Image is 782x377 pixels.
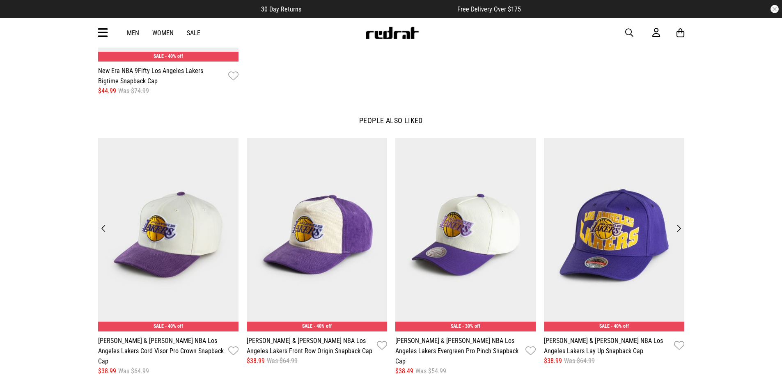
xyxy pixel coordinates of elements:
[98,366,116,376] span: $38.99
[98,336,225,366] a: [PERSON_NAME] & [PERSON_NAME] NBA Los Angeles Lakers Cord Visor Pro Crown Snapback Cap
[127,29,139,37] a: Men
[118,86,149,96] span: Was $74.99
[365,27,419,39] img: Redrat logo
[395,336,522,366] a: [PERSON_NAME] & [PERSON_NAME] NBA Los Angeles Lakers Evergreen Pro Pinch Snapback Cap
[395,366,413,376] span: $38.49
[98,138,238,331] img: Mitchell & Ness Nba Los Angeles Lakers Cord Visor Pro Crown Snapback Cap in White
[261,5,301,13] span: 30 Day Returns
[247,138,387,331] img: Mitchell & Ness Nba Los Angeles Lakers Front Row Origin Snapback Cap in Purple
[154,323,164,329] span: SALE
[544,138,684,331] img: Mitchell & Ness Nba Los Angeles Lakers Lay Up Snapback Cap in Purple
[415,366,446,376] span: Was $54.99
[152,29,174,37] a: Women
[267,356,298,366] span: Was $64.99
[247,336,374,356] a: [PERSON_NAME] & [PERSON_NAME] NBA Los Angeles Lakers Front Row Origin Snapback Cap
[98,116,684,126] p: People also liked
[457,5,521,13] span: Free Delivery Over $175
[673,223,684,234] button: Next
[544,336,671,356] a: [PERSON_NAME] & [PERSON_NAME] NBA Los Angeles Lakers Lay Up Snapback Cap
[7,3,31,28] button: Open LiveChat chat widget
[462,323,480,329] span: - 30% off
[564,356,595,366] span: Was $64.99
[611,323,629,329] span: - 40% off
[395,138,536,331] img: Mitchell & Ness Nba Los Angeles Lakers Evergreen Pro Pinch Snapback Cap in White
[165,53,183,59] span: - 40% off
[98,223,109,234] button: Previous
[118,366,149,376] span: Was $64.99
[98,66,225,86] a: New Era NBA 9Fifty Los Angeles Lakers Bigtime Snapback Cap
[165,323,183,329] span: - 40% off
[247,356,265,366] span: $38.99
[451,323,461,329] span: SALE
[98,86,116,96] span: $44.99
[302,323,312,329] span: SALE
[154,53,164,59] span: SALE
[318,5,441,13] iframe: Customer reviews powered by Trustpilot
[314,323,332,329] span: - 40% off
[599,323,610,329] span: SALE
[187,29,200,37] a: Sale
[544,356,562,366] span: $38.99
